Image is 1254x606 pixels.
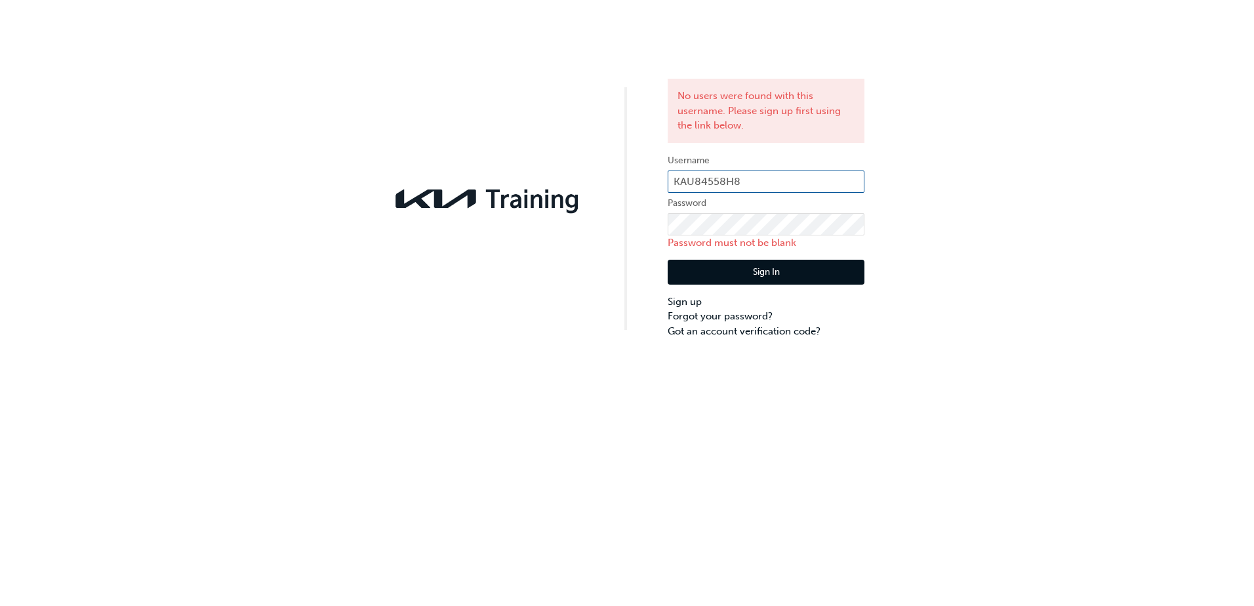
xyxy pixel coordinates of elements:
a: Forgot your password? [668,309,864,324]
button: Sign In [668,260,864,285]
div: No users were found with this username. Please sign up first using the link below. [668,79,864,143]
p: Password must not be blank [668,235,864,251]
a: Sign up [668,294,864,310]
a: Got an account verification code? [668,324,864,339]
img: kia-training [390,181,586,216]
label: Password [668,195,864,211]
label: Username [668,153,864,169]
input: Username [668,171,864,193]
